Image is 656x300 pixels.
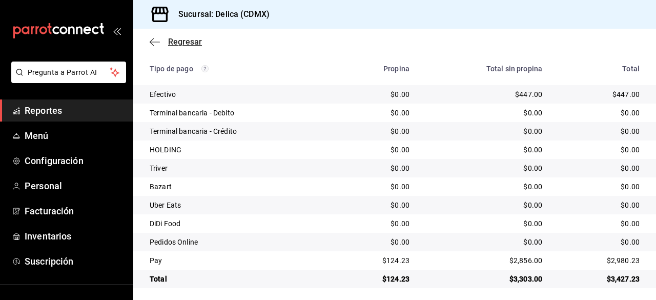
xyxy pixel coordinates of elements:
[346,108,409,118] div: $0.00
[25,204,125,218] span: Facturación
[346,218,409,229] div: $0.00
[346,126,409,136] div: $0.00
[559,145,640,155] div: $0.00
[426,163,542,173] div: $0.00
[170,8,270,21] h3: Sucursal: Delica (CDMX)
[346,274,409,284] div: $124.23
[426,65,542,73] div: Total sin propina
[559,274,640,284] div: $3,427.23
[25,104,125,117] span: Reportes
[25,229,125,243] span: Inventarios
[150,145,330,155] div: HOLDING
[28,67,110,78] span: Pregunta a Parrot AI
[559,65,640,73] div: Total
[150,126,330,136] div: Terminal bancaria - Crédito
[426,200,542,210] div: $0.00
[559,237,640,247] div: $0.00
[559,182,640,192] div: $0.00
[11,62,126,83] button: Pregunta a Parrot AI
[150,182,330,192] div: Bazart
[150,108,330,118] div: Terminal bancaria - Debito
[150,255,330,266] div: Pay
[346,255,409,266] div: $124.23
[150,218,330,229] div: DiDi Food
[426,182,542,192] div: $0.00
[25,254,125,268] span: Suscripción
[150,200,330,210] div: Uber Eats
[426,145,542,155] div: $0.00
[150,37,202,47] button: Regresar
[559,126,640,136] div: $0.00
[150,237,330,247] div: Pedidos Online
[346,89,409,99] div: $0.00
[559,218,640,229] div: $0.00
[150,163,330,173] div: Triver
[559,255,640,266] div: $2,980.23
[25,179,125,193] span: Personal
[346,145,409,155] div: $0.00
[559,200,640,210] div: $0.00
[559,89,640,99] div: $447.00
[426,89,542,99] div: $447.00
[168,37,202,47] span: Regresar
[150,65,330,73] div: Tipo de pago
[346,200,409,210] div: $0.00
[426,108,542,118] div: $0.00
[7,74,126,85] a: Pregunta a Parrot AI
[559,163,640,173] div: $0.00
[426,237,542,247] div: $0.00
[150,274,330,284] div: Total
[559,108,640,118] div: $0.00
[113,27,121,35] button: open_drawer_menu
[426,126,542,136] div: $0.00
[346,65,409,73] div: Propina
[150,89,330,99] div: Efectivo
[426,218,542,229] div: $0.00
[25,129,125,143] span: Menú
[346,237,409,247] div: $0.00
[346,163,409,173] div: $0.00
[201,65,209,72] svg: Los pagos realizados con Pay y otras terminales son montos brutos.
[346,182,409,192] div: $0.00
[426,255,542,266] div: $2,856.00
[426,274,542,284] div: $3,303.00
[25,154,125,168] span: Configuración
